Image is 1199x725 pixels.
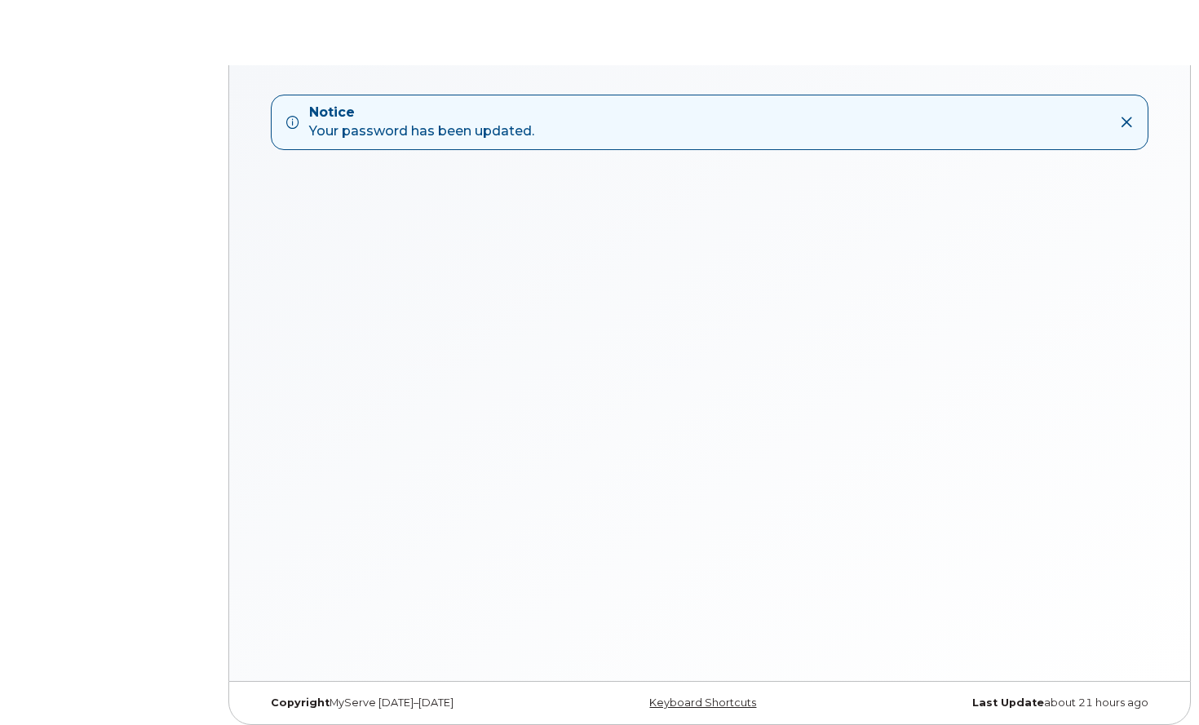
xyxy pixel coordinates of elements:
[972,696,1044,709] strong: Last Update
[309,104,534,141] div: Your password has been updated.
[860,696,1161,710] div: about 21 hours ago
[649,696,756,709] a: Keyboard Shortcuts
[271,696,330,709] strong: Copyright
[309,104,534,122] strong: Notice
[259,696,560,710] div: MyServe [DATE]–[DATE]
